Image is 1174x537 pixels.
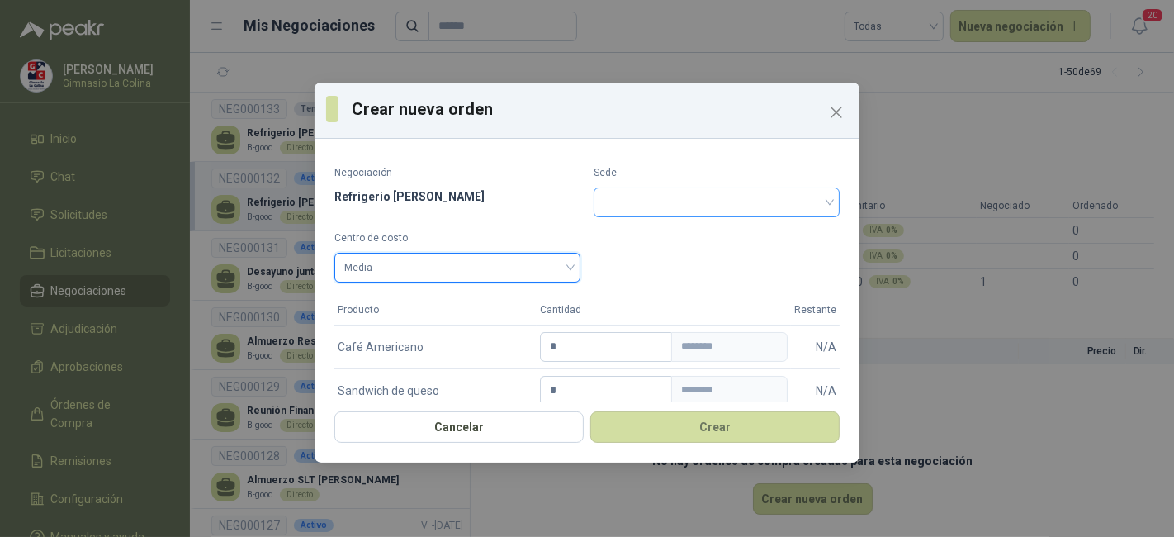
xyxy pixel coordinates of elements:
[537,368,791,412] td: Cantidad
[338,382,439,400] span: Sandwich de queso
[791,368,840,412] td: N/A
[823,99,850,126] button: Close
[334,188,580,206] div: Refrigerio [PERSON_NAME]
[537,325,791,368] td: Cantidad
[791,296,840,325] th: Restante
[344,255,570,280] span: Media
[334,165,580,181] p: Negociación
[334,296,537,325] th: Producto
[334,230,580,246] label: Centro de costo
[590,411,840,443] button: Crear
[338,338,424,356] span: Café Americano
[334,411,584,443] button: Cancelar
[352,97,848,121] h3: Crear nueva orden
[594,165,840,181] label: Sede
[537,296,791,325] th: Cantidad
[791,325,840,368] td: N/A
